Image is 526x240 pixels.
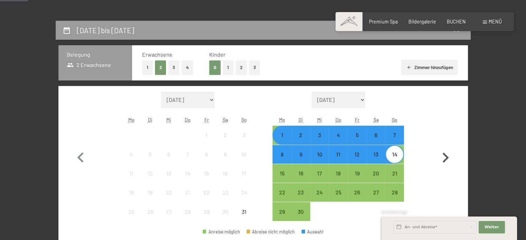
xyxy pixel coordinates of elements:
[216,190,234,207] div: 23
[330,171,347,188] div: 18
[367,126,385,144] div: Anreise möglich
[179,190,196,207] div: 21
[141,164,159,183] div: Tue Aug 12 2025
[348,145,366,164] div: Fri Sep 12 2025
[485,224,499,230] span: Weiter
[329,145,348,164] div: Thu Sep 11 2025
[273,126,291,144] div: Mon Sep 01 2025
[160,152,177,169] div: 6
[235,171,252,188] div: 17
[367,183,385,202] div: Sat Sep 27 2025
[329,164,348,183] div: Anreise möglich
[216,132,234,150] div: 2
[123,171,140,188] div: 11
[234,145,253,164] div: Anreise nicht möglich
[178,202,197,221] div: Anreise nicht möglich
[273,183,291,202] div: Mon Sep 22 2025
[67,51,124,58] h3: Belegung
[273,171,290,188] div: 15
[348,164,366,183] div: Fri Sep 19 2025
[197,183,216,202] div: Fri Aug 22 2025
[408,19,436,25] a: Bildergalerie
[234,164,253,183] div: Sun Aug 17 2025
[329,126,348,144] div: Thu Sep 04 2025
[159,183,178,202] div: Wed Aug 20 2025
[216,202,234,221] div: Sat Aug 30 2025
[385,126,404,144] div: Sun Sep 07 2025
[292,164,310,183] div: Tue Sep 16 2025
[292,183,310,202] div: Tue Sep 23 2025
[302,230,324,234] div: Auswahl
[348,164,366,183] div: Anreise möglich
[122,145,141,164] div: Mon Aug 04 2025
[155,60,166,75] button: 2
[198,171,215,188] div: 15
[279,117,285,123] abbr: Montag
[122,164,141,183] div: Mon Aug 11 2025
[178,164,197,183] div: Anreise nicht möglich
[159,145,178,164] div: Wed Aug 06 2025
[209,51,225,58] span: Kinder
[159,202,178,221] div: Wed Aug 27 2025
[273,202,291,221] div: Anreise möglich
[142,60,153,75] button: 1
[198,152,215,169] div: 8
[310,126,329,144] div: Wed Sep 03 2025
[292,183,310,202] div: Anreise möglich
[122,145,141,164] div: Anreise nicht möglich
[234,126,253,144] div: Anreise nicht möglich
[310,126,329,144] div: Anreise möglich
[330,190,347,207] div: 25
[141,164,159,183] div: Anreise nicht möglich
[142,51,173,58] span: Erwachsene
[273,202,291,221] div: Mon Sep 29 2025
[273,164,291,183] div: Anreise möglich
[367,145,385,164] div: Anreise möglich
[197,126,216,144] div: Anreise nicht möglich
[385,183,404,202] div: Anreise möglich
[141,183,159,202] div: Tue Aug 19 2025
[292,202,310,221] div: Anreise möglich
[235,209,252,226] div: 31
[204,117,209,123] abbr: Freitag
[348,171,366,188] div: 19
[329,126,348,144] div: Anreise möglich
[216,145,234,164] div: Sat Aug 09 2025
[310,145,329,164] div: Wed Sep 10 2025
[216,171,234,188] div: 16
[182,60,193,75] button: 4
[401,60,458,75] button: Zimmer hinzufügen
[216,126,234,144] div: Anreise nicht möglich
[247,230,295,234] div: Abreise nicht möglich
[348,183,366,202] div: Anreise möglich
[141,145,159,164] div: Anreise nicht möglich
[348,126,366,144] div: Anreise möglich
[273,209,290,226] div: 29
[216,183,234,202] div: Anreise nicht möglich
[292,209,310,226] div: 30
[197,126,216,144] div: Fri Aug 01 2025
[123,190,140,207] div: 18
[348,183,366,202] div: Fri Sep 26 2025
[348,126,366,144] div: Fri Sep 05 2025
[367,145,385,164] div: Sat Sep 13 2025
[317,117,322,123] abbr: Mittwoch
[223,117,228,123] abbr: Samstag
[381,210,407,214] span: Schnellanfrage
[298,117,303,123] abbr: Dienstag
[367,164,385,183] div: Anreise möglich
[355,117,359,123] abbr: Freitag
[235,132,252,150] div: 3
[216,164,234,183] div: Anreise nicht möglich
[292,190,310,207] div: 23
[197,202,216,221] div: Anreise nicht möglich
[159,164,178,183] div: Wed Aug 13 2025
[311,190,328,207] div: 24
[123,209,140,226] div: 25
[141,145,159,164] div: Tue Aug 05 2025
[185,117,191,123] abbr: Donnerstag
[386,190,403,207] div: 28
[178,145,197,164] div: Thu Aug 07 2025
[123,152,140,169] div: 4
